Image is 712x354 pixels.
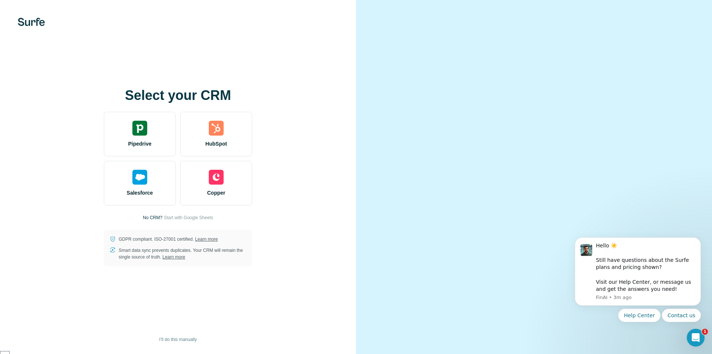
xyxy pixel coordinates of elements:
a: Learn more [195,237,218,242]
span: Pipedrive [128,140,151,147]
p: No CRM? [143,214,162,221]
a: Learn more [162,254,185,260]
img: copper's logo [209,170,224,185]
iframe: Intercom live chat [687,329,705,347]
button: I’ll do this manually [154,334,202,345]
span: I’ll do this manually [159,336,197,343]
p: GDPR compliant. ISO-27001 certified. [119,236,218,243]
button: Start with Google Sheets [164,214,213,221]
img: Surfe's logo [18,18,45,26]
span: Salesforce [127,189,153,197]
span: HubSpot [205,140,227,147]
img: hubspot's logo [209,121,224,136]
span: 1 [702,329,708,335]
iframe: Intercom notifications message [564,213,712,334]
p: Smart data sync prevents duplicates. Your CRM will remain the single source of truth. [119,247,246,260]
span: Copper [207,189,225,197]
img: pipedrive's logo [132,121,147,136]
h1: Select your CRM [104,88,252,103]
img: salesforce's logo [132,170,147,185]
